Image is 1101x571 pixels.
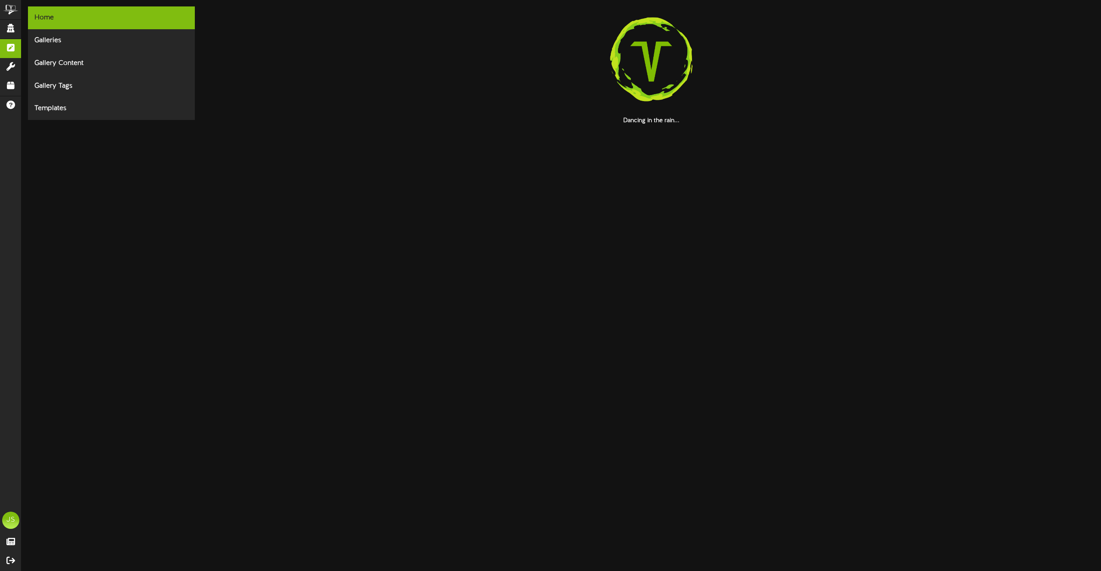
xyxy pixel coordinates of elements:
div: Templates [28,97,195,120]
img: loading-spinner-3.png [596,6,706,117]
div: Gallery Tags [28,75,195,98]
div: JS [2,512,19,529]
div: Gallery Content [28,52,195,75]
div: Home [28,6,195,29]
strong: Dancing in the rain... [623,117,680,124]
div: Galleries [28,29,195,52]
